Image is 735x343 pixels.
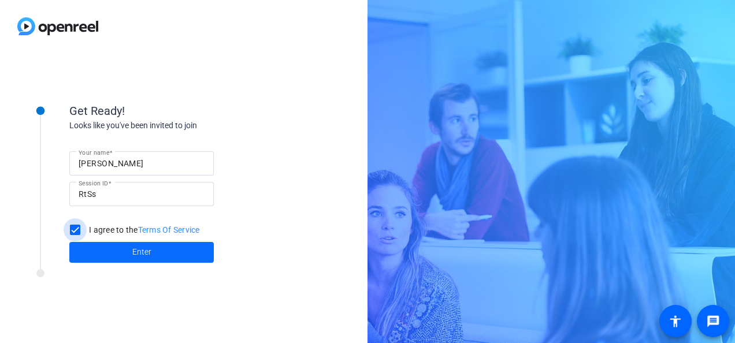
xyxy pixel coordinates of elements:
mat-label: Your name [79,149,109,156]
div: Get Ready! [69,102,300,120]
button: Enter [69,242,214,263]
mat-label: Session ID [79,180,108,187]
label: I agree to the [87,224,200,236]
span: Enter [132,246,151,258]
div: Looks like you've been invited to join [69,120,300,132]
a: Terms Of Service [138,225,200,234]
mat-icon: message [706,314,720,328]
mat-icon: accessibility [669,314,682,328]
